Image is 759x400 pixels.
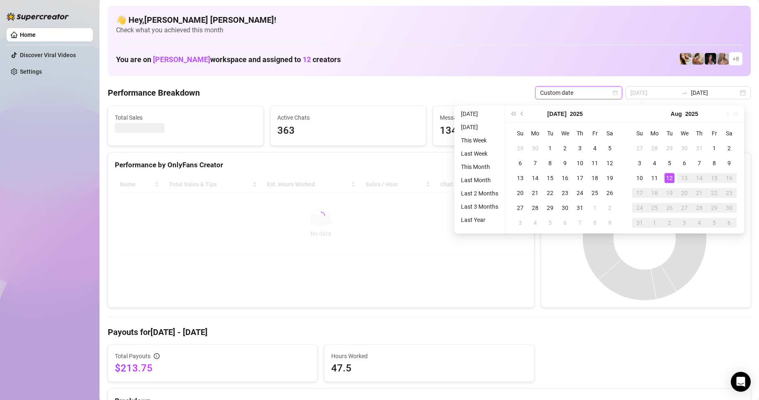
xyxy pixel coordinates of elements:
[572,200,587,215] td: 2025-07-31
[679,173,689,183] div: 13
[528,171,543,186] td: 2025-07-14
[545,188,555,198] div: 22
[662,200,677,215] td: 2025-08-26
[692,200,707,215] td: 2025-08-28
[724,203,734,213] div: 30
[602,126,617,141] th: Sa
[679,218,689,228] div: 3
[662,141,677,156] td: 2025-07-29
[572,186,587,200] td: 2025-07-24
[20,52,76,58] a: Discover Viral Videos
[632,141,647,156] td: 2025-07-27
[587,141,602,156] td: 2025-07-04
[681,89,688,96] span: swap-right
[458,188,502,198] li: Last 2 Months
[602,215,617,230] td: 2025-08-09
[572,126,587,141] th: Th
[543,215,558,230] td: 2025-08-05
[572,171,587,186] td: 2025-07-17
[515,143,525,153] div: 29
[707,186,722,200] td: 2025-08-22
[691,88,738,97] input: End date
[20,68,42,75] a: Settings
[154,353,160,359] span: info-circle
[694,143,704,153] div: 31
[647,156,662,171] td: 2025-08-04
[543,200,558,215] td: 2025-07-29
[545,203,555,213] div: 29
[632,126,647,141] th: Su
[513,156,528,171] td: 2025-07-06
[650,173,660,183] div: 11
[722,186,737,200] td: 2025-08-23
[722,126,737,141] th: Sa
[650,188,660,198] div: 18
[277,123,419,139] span: 363
[513,186,528,200] td: 2025-07-20
[558,186,572,200] td: 2025-07-23
[590,173,600,183] div: 18
[602,171,617,186] td: 2025-07-19
[724,143,734,153] div: 2
[664,203,674,213] div: 26
[602,186,617,200] td: 2025-07-26
[632,171,647,186] td: 2025-08-10
[530,203,540,213] div: 28
[587,215,602,230] td: 2025-08-08
[303,55,311,64] span: 12
[543,126,558,141] th: Tu
[570,106,583,122] button: Choose a year
[664,188,674,198] div: 19
[515,203,525,213] div: 27
[647,200,662,215] td: 2025-08-25
[458,175,502,185] li: Last Month
[513,126,528,141] th: Su
[458,122,502,132] li: [DATE]
[724,188,734,198] div: 23
[545,173,555,183] div: 15
[602,200,617,215] td: 2025-08-02
[543,186,558,200] td: 2025-07-22
[647,215,662,230] td: 2025-09-01
[558,156,572,171] td: 2025-07-09
[650,158,660,168] div: 4
[458,202,502,212] li: Last 3 Months
[590,188,600,198] div: 25
[575,143,585,153] div: 3
[108,326,751,338] h4: Payouts for [DATE] - [DATE]
[518,106,527,122] button: Previous month (PageUp)
[647,126,662,141] th: Mo
[694,203,704,213] div: 28
[543,141,558,156] td: 2025-07-01
[528,215,543,230] td: 2025-08-04
[458,215,502,225] li: Last Year
[650,143,660,153] div: 28
[116,14,742,26] h4: 👋 Hey, [PERSON_NAME] [PERSON_NAME] !
[677,141,692,156] td: 2025-07-30
[590,218,600,228] div: 8
[635,218,645,228] div: 31
[530,173,540,183] div: 14
[558,200,572,215] td: 2025-07-30
[613,90,618,95] span: calendar
[116,26,742,35] span: Check what you achieved this month
[558,171,572,186] td: 2025-07-16
[558,126,572,141] th: We
[509,106,518,122] button: Last year (Control + left)
[587,156,602,171] td: 2025-07-11
[543,171,558,186] td: 2025-07-15
[560,218,570,228] div: 6
[575,173,585,183] div: 17
[605,173,615,183] div: 19
[458,162,502,172] li: This Month
[605,188,615,198] div: 26
[153,55,210,64] span: [PERSON_NAME]
[694,218,704,228] div: 4
[440,123,582,139] span: 1344
[572,141,587,156] td: 2025-07-03
[635,203,645,213] div: 24
[677,200,692,215] td: 2025-08-27
[530,188,540,198] div: 21
[587,200,602,215] td: 2025-08-01
[590,158,600,168] div: 11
